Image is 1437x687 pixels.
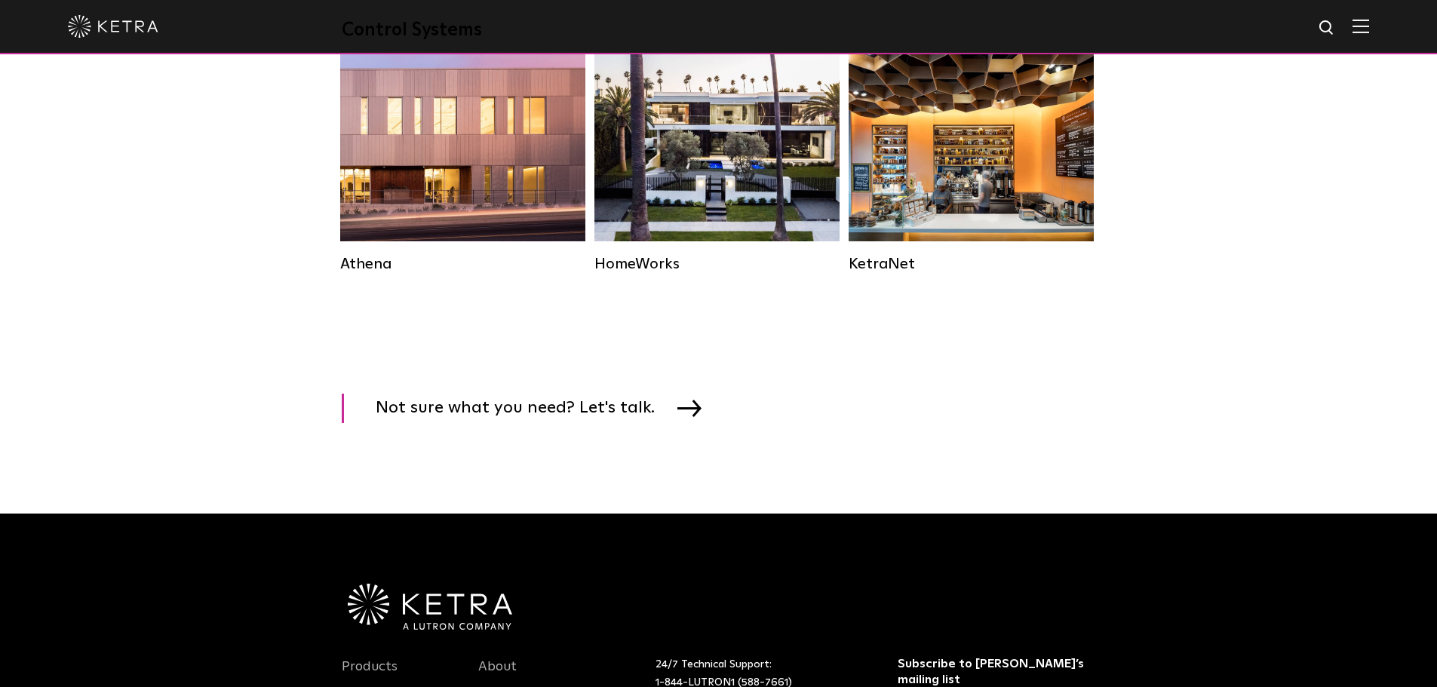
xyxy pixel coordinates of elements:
[68,15,158,38] img: ketra-logo-2019-white
[1318,19,1337,38] img: search icon
[340,53,585,281] a: Athena Commercial Solution
[342,394,720,423] a: Not sure what you need? Let's talk.
[376,394,677,423] span: Not sure what you need? Let's talk.
[594,255,840,273] div: HomeWorks
[849,255,1094,273] div: KetraNet
[849,53,1094,281] a: KetraNet Legacy System
[340,255,585,273] div: Athena
[1353,19,1369,33] img: Hamburger%20Nav.svg
[594,53,840,281] a: HomeWorks Residential Solution
[677,400,702,416] img: arrow
[348,584,512,630] img: Ketra-aLutronCo_White_RGB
